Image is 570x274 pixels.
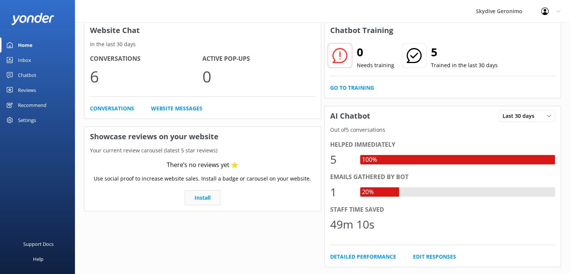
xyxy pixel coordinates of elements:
h3: AI Chatbot [325,106,376,126]
h2: 5 [431,43,498,61]
span: Last 30 days [503,112,539,120]
p: 6 [90,64,202,89]
h3: Showcase reviews on your website [84,127,321,146]
h4: Active Pop-ups [202,54,315,64]
a: Detailed Performance [330,253,396,261]
div: Home [18,38,33,53]
p: Needs training [357,61,394,69]
p: Your current review carousel (latest 5 star reviews) [84,146,321,155]
div: 1 [330,183,353,201]
div: Staff time saved [330,205,555,215]
p: Trained in the last 30 days [431,61,498,69]
a: Go to Training [330,84,374,92]
div: Recommend [18,98,46,113]
h3: Website Chat [84,21,321,40]
div: Helped immediately [330,140,555,150]
a: Website Messages [151,104,202,113]
div: 20% [360,187,376,197]
div: Help [33,251,43,266]
a: Conversations [90,104,134,113]
img: yonder-white-logo.png [11,13,54,25]
div: 49m 10s [330,215,374,233]
p: 0 [202,64,315,89]
p: Use social proof to increase website sales. Install a badge or carousel on your website. [94,175,311,183]
div: Inbox [18,53,31,68]
div: Chatbot [18,68,36,83]
div: 5 [330,151,353,169]
div: There’s no reviews yet ⭐ [167,160,238,170]
p: Out of 5 conversations [325,126,561,134]
div: Support Docs [23,236,54,251]
a: Install [185,190,220,205]
h4: Conversations [90,54,202,64]
div: 100% [360,155,379,165]
div: Settings [18,113,36,128]
p: In the last 30 days [84,40,321,48]
h2: 0 [357,43,394,61]
div: Reviews [18,83,36,98]
a: Edit Responses [413,253,456,261]
div: Emails gathered by bot [330,172,555,182]
h3: Chatbot Training [325,21,399,40]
